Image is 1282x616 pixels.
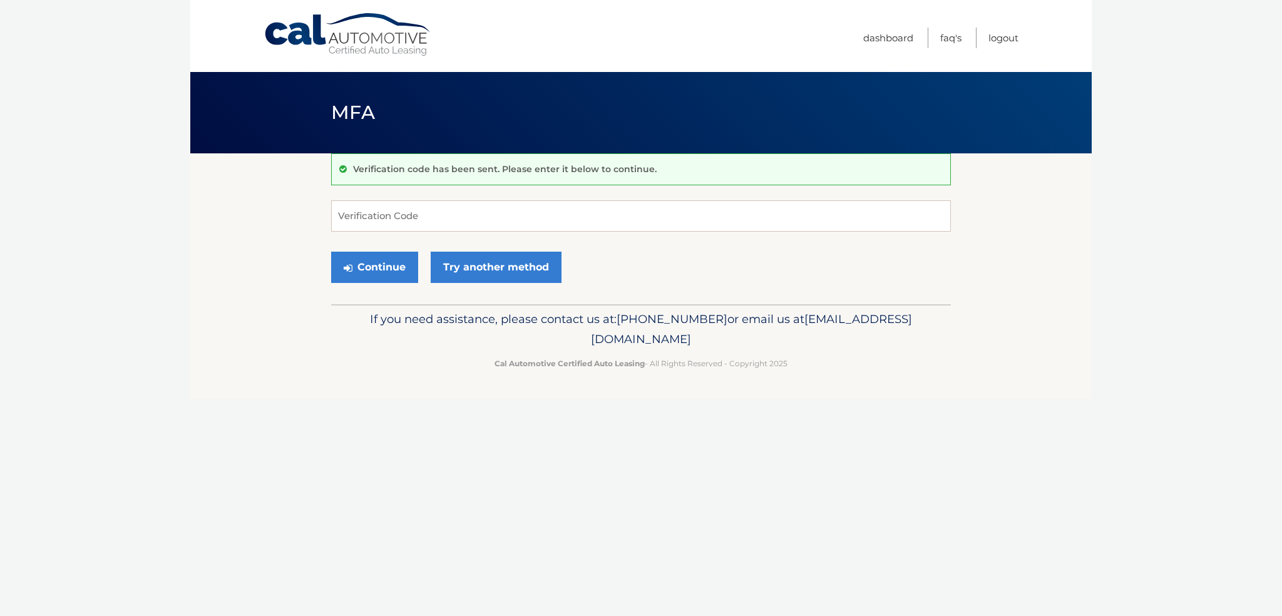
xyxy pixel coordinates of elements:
a: FAQ's [940,28,961,48]
input: Verification Code [331,200,951,232]
strong: Cal Automotive Certified Auto Leasing [495,359,645,368]
a: Logout [988,28,1018,48]
p: If you need assistance, please contact us at: or email us at [339,309,943,349]
a: Cal Automotive [264,13,433,57]
p: - All Rights Reserved - Copyright 2025 [339,357,943,370]
button: Continue [331,252,418,283]
span: MFA [331,101,375,124]
a: Try another method [431,252,562,283]
a: Dashboard [863,28,913,48]
p: Verification code has been sent. Please enter it below to continue. [353,163,657,175]
span: [EMAIL_ADDRESS][DOMAIN_NAME] [591,312,912,346]
span: [PHONE_NUMBER] [617,312,727,326]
